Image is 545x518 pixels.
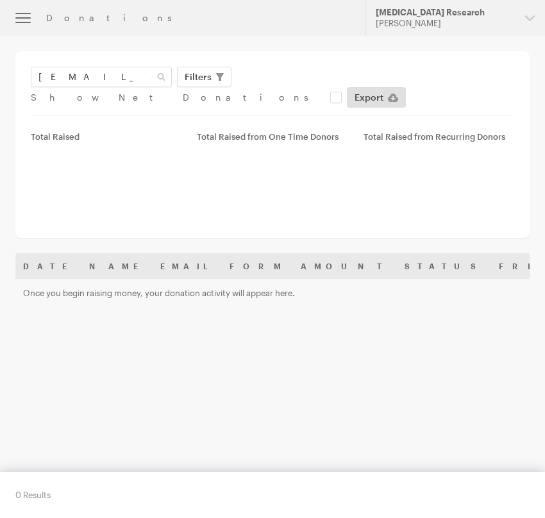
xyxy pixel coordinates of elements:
[177,67,231,87] button: Filters
[197,131,348,142] div: Total Raised from One Time Donors
[222,253,293,279] th: Form
[397,253,491,279] th: Status
[153,253,222,279] th: Email
[81,253,153,279] th: Name
[31,131,181,142] div: Total Raised
[364,131,514,142] div: Total Raised from Recurring Donors
[376,18,515,29] div: [PERSON_NAME]
[347,87,406,108] a: Export
[293,253,397,279] th: Amount
[355,90,383,105] span: Export
[185,69,212,85] span: Filters
[15,485,51,505] div: 0 Results
[31,67,172,87] input: Search Name & Email
[15,253,81,279] th: Date
[376,7,515,18] div: [MEDICAL_DATA] Research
